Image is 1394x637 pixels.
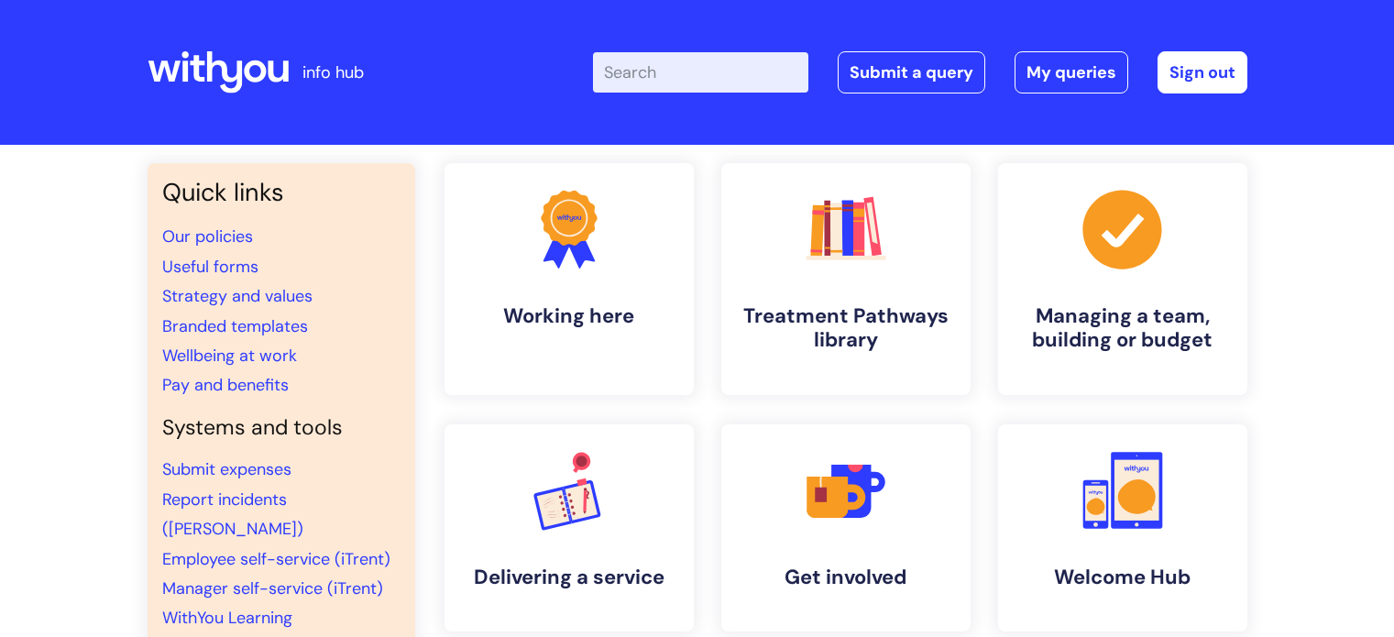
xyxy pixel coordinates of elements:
a: Report incidents ([PERSON_NAME]) [162,489,303,540]
a: Manager self-service (iTrent) [162,577,383,599]
a: Pay and benefits [162,374,289,396]
h4: Get involved [736,566,956,589]
a: My queries [1015,51,1128,93]
h4: Working here [459,304,679,328]
h4: Treatment Pathways library [736,304,956,353]
h4: Systems and tools [162,415,401,441]
a: Submit a query [838,51,985,93]
div: | - [593,51,1247,93]
a: Working here [445,163,694,395]
a: Employee self-service (iTrent) [162,548,390,570]
input: Search [593,52,808,93]
a: Our policies [162,225,253,247]
h4: Delivering a service [459,566,679,589]
a: Wellbeing at work [162,345,297,367]
a: Get involved [721,424,971,632]
a: Treatment Pathways library [721,163,971,395]
a: WithYou Learning [162,607,292,629]
a: Managing a team, building or budget [998,163,1247,395]
a: Submit expenses [162,458,291,480]
h3: Quick links [162,178,401,207]
a: Delivering a service [445,424,694,632]
a: Branded templates [162,315,308,337]
h4: Managing a team, building or budget [1013,304,1233,353]
h4: Welcome Hub [1013,566,1233,589]
a: Sign out [1158,51,1247,93]
a: Useful forms [162,256,258,278]
p: info hub [302,58,364,87]
a: Welcome Hub [998,424,1247,632]
a: Strategy and values [162,285,313,307]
